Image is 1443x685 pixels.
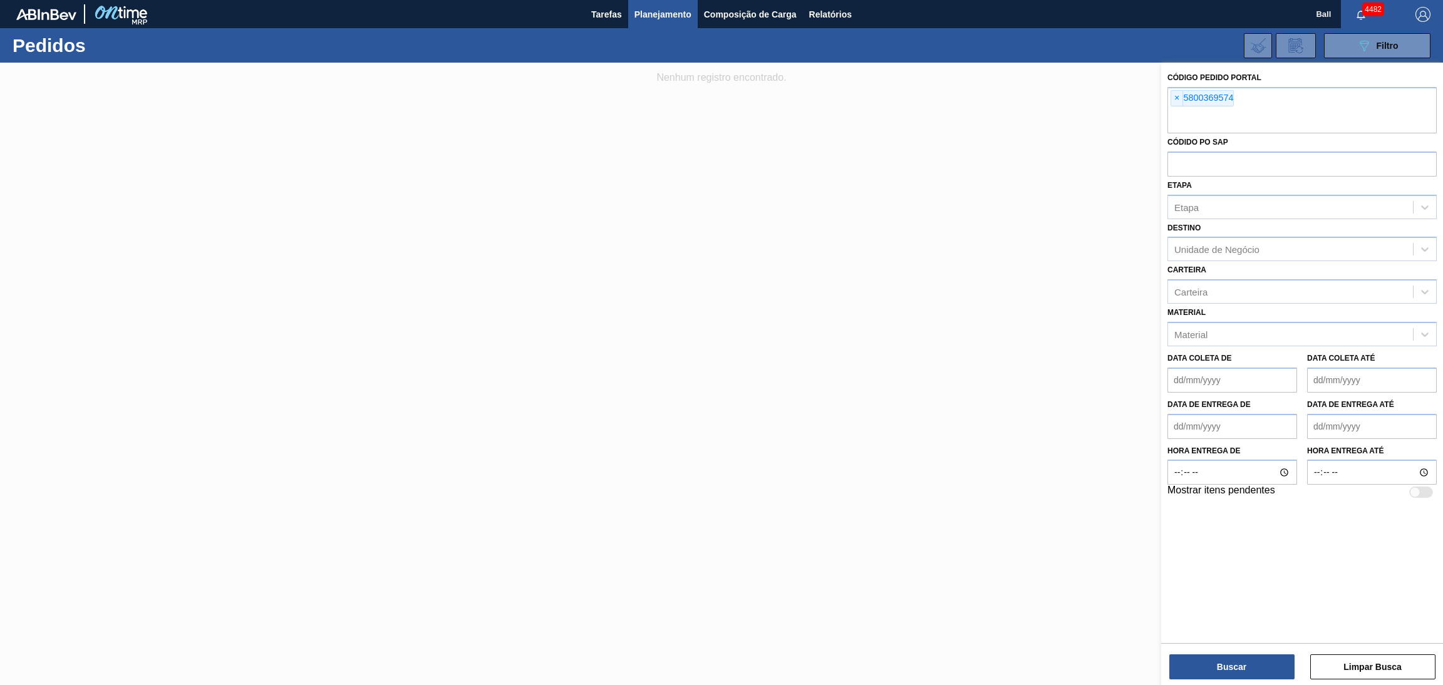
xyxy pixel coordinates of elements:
[1167,224,1201,232] label: Destino
[1307,368,1437,393] input: dd/mm/yyyy
[591,7,622,22] span: Tarefas
[1167,400,1251,409] label: Data de Entrega de
[1167,442,1297,460] label: Hora entrega de
[1174,202,1199,212] div: Etapa
[1307,442,1437,460] label: Hora entrega até
[1174,244,1259,255] div: Unidade de Negócio
[1324,33,1430,58] button: Filtro
[1167,265,1206,274] label: Carteira
[1167,368,1297,393] input: dd/mm/yyyy
[1167,73,1261,82] label: Código Pedido Portal
[1341,6,1381,23] button: Notificações
[1167,354,1231,363] label: Data coleta de
[1167,414,1297,439] input: dd/mm/yyyy
[1167,181,1192,190] label: Etapa
[1415,7,1430,22] img: Logout
[1167,485,1275,500] label: Mostrar itens pendentes
[1307,414,1437,439] input: dd/mm/yyyy
[1307,400,1394,409] label: Data de Entrega até
[809,7,852,22] span: Relatórios
[1174,287,1208,297] div: Carteira
[634,7,691,22] span: Planejamento
[1377,41,1399,51] span: Filtro
[1362,3,1384,16] span: 4482
[1167,308,1206,317] label: Material
[16,9,76,20] img: TNhmsLtSVTkK8tSr43FrP2fwEKptu5GPRR3wAAAABJRU5ErkJggg==
[1307,354,1375,363] label: Data coleta até
[1171,90,1234,106] div: 5800369574
[1174,329,1208,339] div: Material
[1167,138,1228,147] label: Códido PO SAP
[704,7,797,22] span: Composição de Carga
[1171,91,1183,106] span: ×
[13,38,205,53] h1: Pedidos
[1244,33,1272,58] div: Importar Negociações dos Pedidos
[1276,33,1316,58] div: Solicitação de Revisão de Pedidos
